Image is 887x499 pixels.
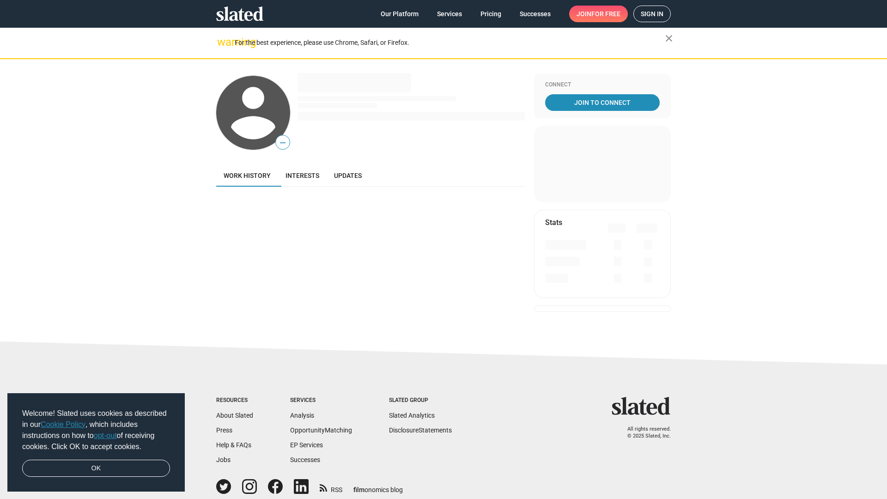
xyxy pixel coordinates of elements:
[334,172,362,179] span: Updates
[320,480,342,494] a: RSS
[373,6,426,22] a: Our Platform
[41,420,85,428] a: Cookie Policy
[290,456,320,463] a: Successes
[641,6,663,22] span: Sign in
[290,412,314,419] a: Analysis
[473,6,509,22] a: Pricing
[512,6,558,22] a: Successes
[618,426,671,439] p: All rights reserved. © 2025 Slated, Inc.
[520,6,551,22] span: Successes
[216,441,251,449] a: Help & FAQs
[276,137,290,149] span: —
[437,6,462,22] span: Services
[235,37,665,49] div: For the best experience, please use Chrome, Safari, or Firefox.
[216,426,232,434] a: Press
[7,393,185,492] div: cookieconsent
[217,37,228,48] mat-icon: warning
[547,94,658,111] span: Join To Connect
[591,6,620,22] span: for free
[216,397,253,404] div: Resources
[216,164,278,187] a: Work history
[545,94,660,111] a: Join To Connect
[577,6,620,22] span: Join
[286,172,319,179] span: Interests
[353,486,365,493] span: film
[389,412,435,419] a: Slated Analytics
[216,456,231,463] a: Jobs
[430,6,469,22] a: Services
[290,426,352,434] a: OpportunityMatching
[545,218,562,227] mat-card-title: Stats
[216,412,253,419] a: About Slated
[290,397,352,404] div: Services
[94,432,117,439] a: opt-out
[22,408,170,452] span: Welcome! Slated uses cookies as described in our , which includes instructions on how to of recei...
[389,426,452,434] a: DisclosureStatements
[480,6,501,22] span: Pricing
[389,397,452,404] div: Slated Group
[545,81,660,89] div: Connect
[290,441,323,449] a: EP Services
[569,6,628,22] a: Joinfor free
[353,478,403,494] a: filmonomics blog
[224,172,271,179] span: Work history
[633,6,671,22] a: Sign in
[22,460,170,477] a: dismiss cookie message
[327,164,369,187] a: Updates
[278,164,327,187] a: Interests
[381,6,419,22] span: Our Platform
[663,33,674,44] mat-icon: close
